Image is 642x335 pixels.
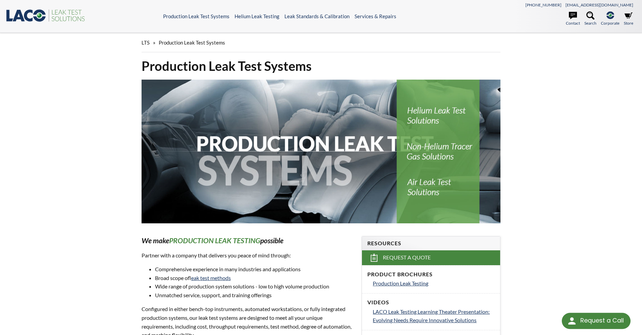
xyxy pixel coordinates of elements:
[191,275,231,281] a: leak test methods
[367,299,495,306] h4: Videos
[373,307,495,325] a: LACO Leak Testing Learning Theater Presentation: Evolving Needs Require Innovative Solutions
[142,58,501,74] h1: Production Leak Test Systems
[373,280,428,286] span: Production Leak Testing
[567,315,577,326] img: round button
[142,33,501,52] div: »
[159,39,225,46] span: Production Leak Test Systems
[142,80,501,223] img: Production Leak Test Systems header
[373,308,490,324] span: LACO Leak Testing Learning Theater Presentation: Evolving Needs Require Innovative Solutions
[584,11,597,26] a: Search
[142,39,150,46] span: LTS
[562,313,631,329] div: Request a Call
[355,13,396,19] a: Services & Repairs
[284,13,349,19] a: Leak Standards & Calibration
[525,2,561,7] a: [PHONE_NUMBER]
[169,236,260,245] strong: PRODUCTION LEAK TESTING
[565,2,633,7] a: [EMAIL_ADDRESS][DOMAIN_NAME]
[362,250,500,265] a: Request a Quote
[163,13,230,19] a: Production Leak Test Systems
[155,282,354,291] li: Wide range of production system solutions - low to high volume production
[155,274,354,282] li: Broad scope of
[155,265,354,274] li: Comprehensive experience in many industries and applications
[367,271,495,278] h4: Product Brochures
[367,240,495,247] h4: Resources
[142,236,283,245] em: We make possible
[155,291,354,300] li: Unmatched service, support, and training offerings
[580,313,624,328] div: Request a Call
[624,11,633,26] a: Store
[383,254,431,261] span: Request a Quote
[373,279,495,288] a: Production Leak Testing
[235,13,279,19] a: Helium Leak Testing
[601,20,619,26] span: Corporate
[566,11,580,26] a: Contact
[142,251,354,260] p: Partner with a company that delivers you peace of mind through:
